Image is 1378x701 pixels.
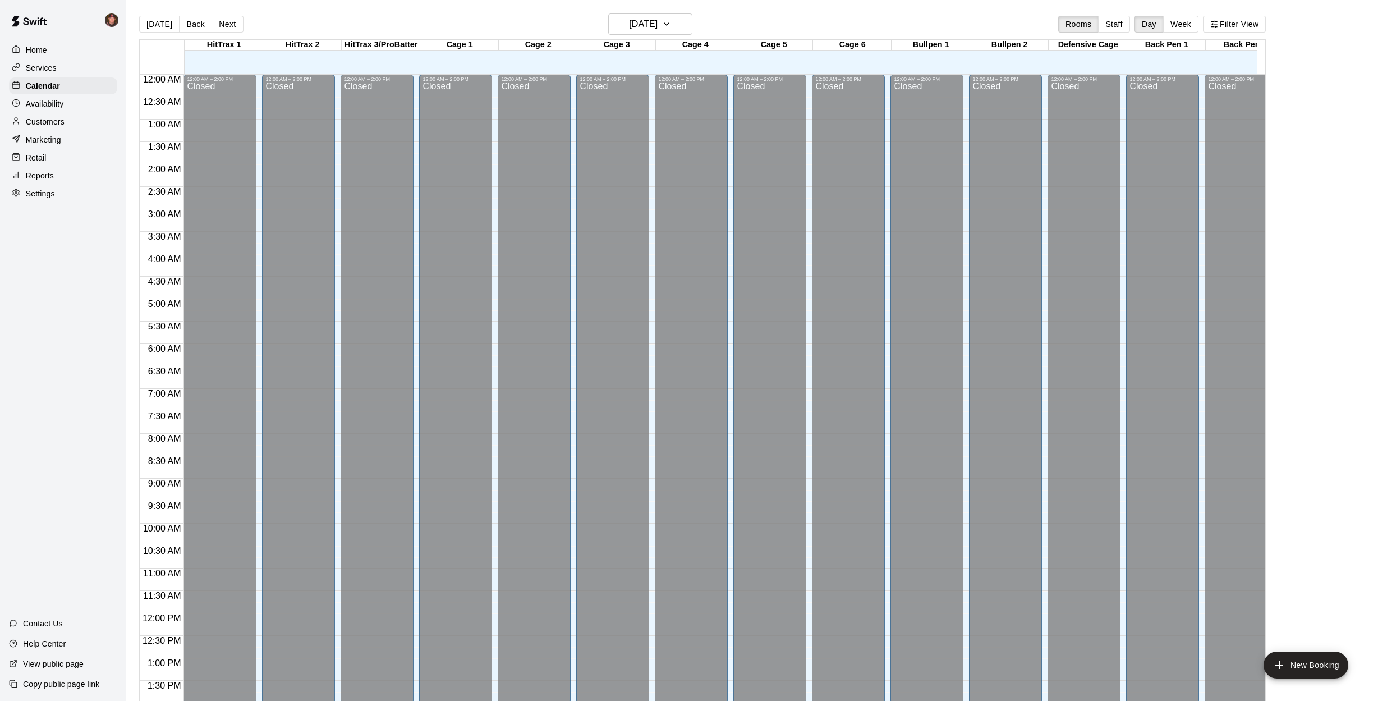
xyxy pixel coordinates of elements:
span: 7:30 AM [145,411,184,421]
div: Defensive Cage [1049,40,1127,51]
span: 4:30 AM [145,277,184,286]
span: 4:00 AM [145,254,184,264]
div: 12:00 AM – 2:00 PM [815,76,881,82]
span: 6:30 AM [145,366,184,376]
button: Back [179,16,212,33]
div: 12:00 AM – 2:00 PM [1129,76,1196,82]
span: 2:00 AM [145,164,184,174]
span: 3:30 AM [145,232,184,241]
span: 9:00 AM [145,479,184,488]
p: Calendar [26,80,60,91]
div: Cage 2 [499,40,577,51]
p: Settings [26,188,55,199]
button: Rooms [1058,16,1099,33]
a: Reports [9,167,117,184]
div: HitTrax 1 [185,40,263,51]
h6: [DATE] [629,16,658,32]
a: Retail [9,149,117,166]
div: 12:00 AM – 2:00 PM [737,76,803,82]
span: 1:00 AM [145,120,184,129]
div: Cage 6 [813,40,892,51]
div: Mike Skogen [103,9,126,31]
span: 1:30 PM [145,681,184,690]
div: 12:00 AM – 2:00 PM [894,76,960,82]
p: View public page [23,658,84,670]
a: Services [9,59,117,76]
span: 9:30 AM [145,501,184,511]
button: Filter View [1203,16,1266,33]
span: 5:00 AM [145,299,184,309]
a: Availability [9,95,117,112]
a: Settings [9,185,117,202]
span: 11:00 AM [140,569,184,578]
span: 8:30 AM [145,456,184,466]
div: Cage 5 [734,40,813,51]
span: 3:00 AM [145,209,184,219]
button: add [1264,652,1348,679]
span: 10:00 AM [140,524,184,533]
div: 12:00 AM – 2:00 PM [265,76,332,82]
p: Contact Us [23,618,63,629]
div: Cage 4 [656,40,734,51]
span: 1:30 AM [145,142,184,152]
p: Reports [26,170,54,181]
div: Back Pen 2 [1206,40,1284,51]
p: Availability [26,98,64,109]
div: Back Pen 1 [1127,40,1206,51]
div: 12:00 AM – 2:00 PM [972,76,1039,82]
div: HitTrax 3/ProBatter [342,40,420,51]
span: 12:00 PM [140,613,183,623]
span: 8:00 AM [145,434,184,443]
div: 12:00 AM – 2:00 PM [1208,76,1274,82]
div: Cage 1 [420,40,499,51]
span: 7:00 AM [145,389,184,398]
p: Customers [26,116,65,127]
a: Customers [9,113,117,130]
div: HitTrax 2 [263,40,342,51]
a: Marketing [9,131,117,148]
button: Next [212,16,243,33]
p: Home [26,44,47,56]
p: Copy public page link [23,679,99,690]
a: Calendar [9,77,117,94]
button: Day [1134,16,1164,33]
button: Week [1163,16,1198,33]
div: 12:00 AM – 2:00 PM [187,76,253,82]
span: 11:30 AM [140,591,184,601]
button: [DATE] [139,16,180,33]
div: Cage 3 [577,40,656,51]
p: Services [26,62,57,74]
img: Mike Skogen [105,13,118,27]
span: 2:30 AM [145,187,184,196]
span: 6:00 AM [145,344,184,354]
div: Bullpen 1 [892,40,970,51]
div: 12:00 AM – 2:00 PM [422,76,489,82]
span: 5:30 AM [145,322,184,331]
div: 12:00 AM – 2:00 PM [344,76,410,82]
div: 12:00 AM – 2:00 PM [658,76,724,82]
p: Marketing [26,134,61,145]
p: Retail [26,152,47,163]
div: Bullpen 2 [970,40,1049,51]
a: Home [9,42,117,58]
span: 12:30 PM [140,636,183,645]
button: Staff [1098,16,1130,33]
span: 1:00 PM [145,658,184,668]
p: Help Center [23,638,66,649]
span: 12:00 AM [140,75,184,84]
div: 12:00 AM – 2:00 PM [501,76,567,82]
button: [DATE] [608,13,692,35]
div: 12:00 AM – 2:00 PM [580,76,646,82]
span: 10:30 AM [140,546,184,556]
div: 12:00 AM – 2:00 PM [1051,76,1117,82]
span: 12:30 AM [140,97,184,107]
